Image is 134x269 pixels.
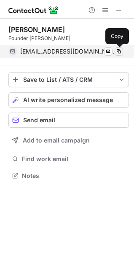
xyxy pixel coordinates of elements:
[23,117,55,124] span: Send email
[22,155,126,163] span: Find work email
[22,172,126,180] span: Notes
[8,72,129,87] button: save-profile-one-click
[8,25,65,34] div: [PERSON_NAME]
[8,113,129,128] button: Send email
[8,35,129,42] div: Founder [PERSON_NAME]
[8,133,129,148] button: Add to email campaign
[8,153,129,165] button: Find work email
[23,76,114,83] div: Save to List / ATS / CRM
[23,97,113,103] span: AI write personalized message
[8,170,129,182] button: Notes
[8,92,129,108] button: AI write personalized message
[20,48,117,55] span: [EMAIL_ADDRESS][DOMAIN_NAME]
[23,137,90,144] span: Add to email campaign
[8,5,59,15] img: ContactOut v5.3.10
